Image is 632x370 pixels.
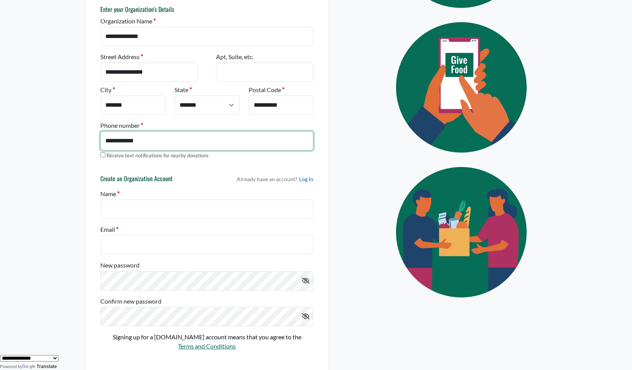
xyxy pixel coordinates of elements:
[299,175,313,183] a: Log In
[22,364,37,370] img: Google Translate
[100,261,140,270] label: New password
[249,85,284,94] label: Postal Code
[100,332,313,342] p: Signing up for a [DOMAIN_NAME] account means that you agree to the
[378,160,547,304] img: Eye Icon
[100,225,118,234] label: Email
[100,85,115,94] label: City
[100,175,173,186] h6: Create an Organization Account
[100,189,120,198] label: Name
[100,121,143,130] label: Phone number
[175,85,192,94] label: State
[178,342,236,350] a: Terms and Conditions
[100,17,156,26] label: Organization Name
[378,15,547,160] img: Eye Icon
[100,6,313,13] h6: Enter your Organization's Details
[106,152,209,160] label: Receive text notifications for nearby donations
[100,52,143,61] label: Street Address
[100,297,161,306] label: Confirm new password
[237,175,313,183] p: Already have an account?
[22,364,57,369] a: Translate
[216,52,253,61] label: Apt, Suite, etc.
